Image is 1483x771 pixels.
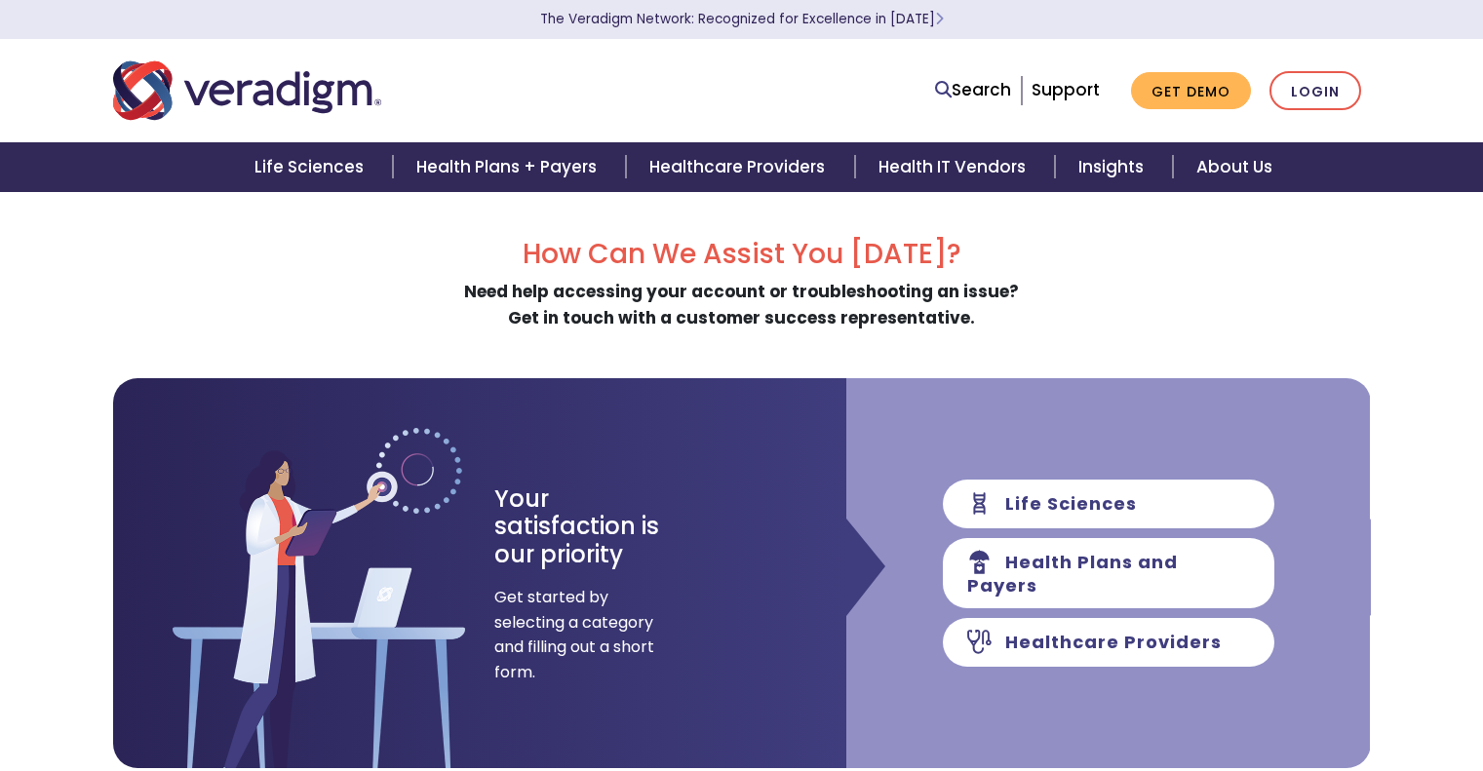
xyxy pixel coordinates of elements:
[113,238,1371,271] h2: How Can We Assist You [DATE]?
[1131,72,1251,110] a: Get Demo
[1173,142,1296,192] a: About Us
[626,142,854,192] a: Healthcare Providers
[540,10,944,28] a: The Veradigm Network: Recognized for Excellence in [DATE]Learn More
[113,58,381,123] img: Veradigm logo
[494,585,655,684] span: Get started by selecting a category and filling out a short form.
[393,142,626,192] a: Health Plans + Payers
[1269,71,1361,111] a: Login
[935,10,944,28] span: Learn More
[935,77,1011,103] a: Search
[231,142,393,192] a: Life Sciences
[494,485,694,569] h3: Your satisfaction is our priority
[855,142,1055,192] a: Health IT Vendors
[1032,78,1100,101] a: Support
[464,280,1019,329] strong: Need help accessing your account or troubleshooting an issue? Get in touch with a customer succes...
[1055,142,1173,192] a: Insights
